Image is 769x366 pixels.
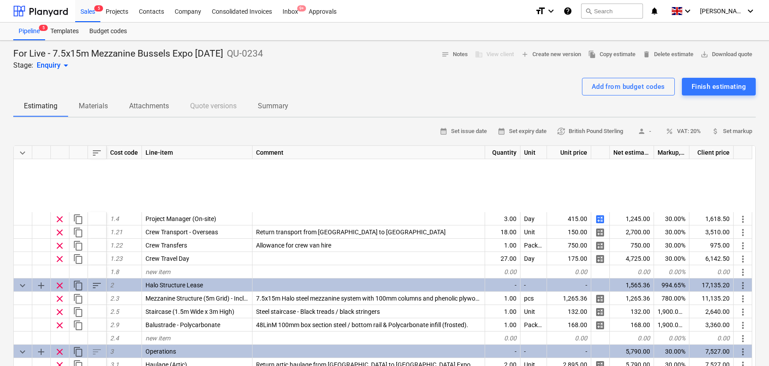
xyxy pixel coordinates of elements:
[145,321,220,328] span: Balustrade - Polycarbonate
[497,126,547,137] span: Set expiry date
[610,265,654,278] div: 0.00
[654,239,689,252] div: 30.00%
[595,294,605,304] span: Manage detailed breakdown for the row
[595,320,605,331] span: Manage detailed breakdown for the row
[520,239,547,252] div: Package
[440,127,448,135] span: calendar_month
[36,347,46,357] span: Add sub category to row
[654,212,689,225] div: 30.00%
[73,280,84,291] span: Duplicate category
[520,212,547,225] div: Day
[94,5,103,11] span: 5
[654,252,689,265] div: 30.00%
[700,50,752,60] span: Download quote
[517,48,585,61] button: Create new version
[557,126,623,137] span: British Pound Sterling
[145,242,187,249] span: Crew Transfers
[441,50,449,58] span: notes
[485,292,520,305] div: 1.00
[520,278,547,292] div: -
[110,229,122,236] span: 1.21
[595,227,605,238] span: Manage detailed breakdown for the row
[738,240,748,251] span: More actions
[630,125,658,138] button: -
[697,48,756,61] button: Download quote
[546,6,556,16] i: keyboard_arrow_down
[145,308,234,315] span: Staircase (1.5m Wide x 3m High)
[595,214,605,225] span: Manage detailed breakdown for the row
[610,332,654,345] div: 0.00
[73,347,84,357] span: Duplicate category
[485,239,520,252] div: 1.00
[441,50,468,60] span: Notes
[610,292,654,305] div: 1,265.36
[689,225,734,239] div: 3,510.00
[738,320,748,331] span: More actions
[54,240,65,251] span: Remove row
[54,307,65,317] span: Remove row
[682,78,756,95] button: Finish estimating
[107,146,142,159] div: Cost code
[610,212,654,225] div: 1,245.00
[692,81,746,92] div: Finish estimating
[485,318,520,332] div: 1.00
[547,292,591,305] div: 1,265.36
[682,6,693,16] i: keyboard_arrow_down
[485,278,520,292] div: -
[610,305,654,318] div: 132.00
[45,23,84,40] a: Templates
[520,345,547,358] div: -
[654,305,689,318] div: 1,900.00%
[689,146,734,159] div: Client price
[547,252,591,265] div: 175.00
[92,148,102,158] span: Sort rows within table
[639,48,697,61] button: Delete estimate
[145,215,216,222] span: Project Manager (On-site)
[110,282,114,289] span: 2
[547,239,591,252] div: 750.00
[145,335,170,342] span: new item
[547,278,591,292] div: -
[37,60,71,71] div: Enquiry
[708,125,756,138] button: Set markup
[738,294,748,304] span: More actions
[610,345,654,358] div: 5,790.00
[145,282,203,289] span: Halo Structure Lease
[563,6,572,16] i: Knowledge base
[485,265,520,278] div: 0.00
[54,214,65,225] span: Remove row
[654,225,689,239] div: 30.00%
[689,345,734,358] div: 7,527.00
[738,307,748,317] span: More actions
[557,127,565,135] span: currency_exchange
[588,50,596,58] span: file_copy
[256,242,331,249] span: Allowance for crew van hire
[110,321,119,328] span: 2.9
[595,240,605,251] span: Manage detailed breakdown for the row
[689,212,734,225] div: 1,618.50
[54,227,65,238] span: Remove row
[440,126,487,137] span: Set issue date
[485,212,520,225] div: 3.00
[654,292,689,305] div: 780.00%
[654,265,689,278] div: 0.00%
[547,332,591,345] div: 0.00
[110,242,122,249] span: 1.22
[145,229,218,236] span: Crew Transport - Overseas
[689,292,734,305] div: 11,135.20
[110,215,119,222] span: 1.4
[13,23,45,40] a: Pipeline5
[110,348,114,355] span: 3
[110,335,119,342] span: 2.4
[129,101,169,111] p: Attachments
[643,50,693,60] span: Delete estimate
[520,318,547,332] div: Package
[585,48,639,61] button: Copy estimate
[297,5,306,11] span: 9+
[588,50,635,60] span: Copy estimate
[610,278,654,292] div: 1,565.36
[738,280,748,291] span: More actions
[73,227,84,238] span: Duplicate row
[520,305,547,318] div: Unit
